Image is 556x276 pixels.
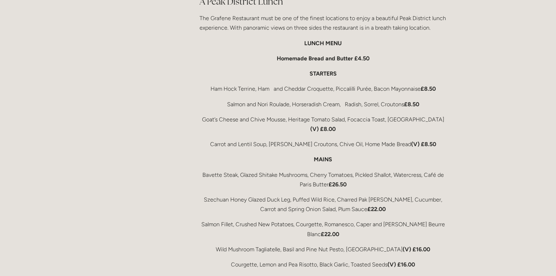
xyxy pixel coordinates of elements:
[421,85,436,92] strong: £8.50
[310,126,336,132] strong: (V) £8.00
[200,195,447,214] p: Szechuan Honey Glazed Duck Leg, Puffed Wild Rice, Charred Pak [PERSON_NAME], Cucumber, Carrot and...
[200,245,447,254] p: Wild Mushroom Tagliatelle, Basil and Pine Nut Pesto, [GEOGRAPHIC_DATA]
[277,55,369,62] strong: Homemade Bread and Butter £4.50
[200,115,447,134] p: Goat’s Cheese and Chive Mousse, Heritage Tomato Salad, Focaccia Toast, [GEOGRAPHIC_DATA]
[200,260,447,269] p: Courgette, Lemon and Pea Risotto, Black Garlic, Toasted Seeds
[404,101,419,108] strong: £8.50
[304,40,342,47] strong: LUNCH MENU
[411,141,436,148] strong: (V) £8.50
[403,246,430,253] strong: (V) £16.00
[314,156,332,163] strong: MAINS
[321,231,339,238] strong: £22.00
[329,181,347,188] strong: £26.50
[387,261,415,268] strong: (V) £16.00
[200,220,447,239] p: Salmon Fillet, Crushed New Potatoes, Courgette, Romanesco, Caper and [PERSON_NAME] Beurre Blanc
[367,206,386,212] strong: £22.00
[200,139,447,149] p: Carrot and Lentil Soup, [PERSON_NAME] Croutons, Chive Oil, Home Made Bread
[310,70,337,77] strong: STARTERS
[200,170,447,189] p: Bavette Steak, Glazed Shitake Mushrooms, Cherry Tomatoes, Pickled Shallot, Watercress, Café de Pa...
[200,84,447,94] p: Ham Hock Terrine, Ham and Cheddar Croquette, Piccalilli Purée, Bacon Mayonnaise
[200,100,447,109] p: Salmon and Nori Roulade, Horseradish Cream, Radish, Sorrel, Croutons
[200,13,447,32] p: The Grafene Restaurant must be one of the finest locations to enjoy a beautiful Peak District lun...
